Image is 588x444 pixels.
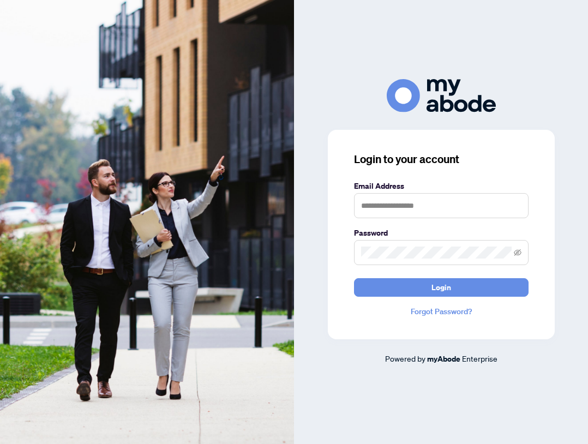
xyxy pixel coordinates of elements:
a: Forgot Password? [354,305,529,317]
span: Enterprise [462,353,497,363]
a: myAbode [427,353,460,365]
button: Login [354,278,529,297]
span: Login [431,279,451,296]
span: eye-invisible [514,249,521,256]
label: Password [354,227,529,239]
h3: Login to your account [354,152,529,167]
label: Email Address [354,180,529,192]
img: ma-logo [387,79,496,112]
span: Powered by [385,353,425,363]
